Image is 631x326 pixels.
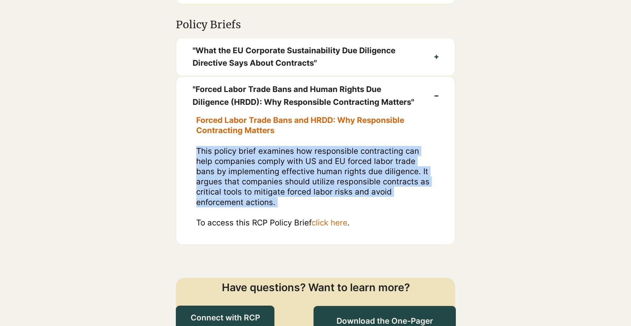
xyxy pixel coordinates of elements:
[176,77,455,115] button: "Forced Labor Trade Bans and Human Rights Due Diligence (HRDD): Why Responsible Contracting Matters"
[347,218,350,227] span: .
[312,218,350,227] a: click here.
[196,115,404,135] a: Forced Labor Trade Bans and HRDD: Why Responsible Contracting Matters
[176,38,455,76] button: "What the EU Corporate Sustainability Due Diligence Directive Says About Contracts"
[176,18,241,31] span: Policy Briefs
[312,218,347,227] span: click here
[193,44,418,70] span: "What the EU Corporate Sustainability Due Diligence Directive Says About Contracts"
[191,312,260,323] span: Connect with RCP
[193,83,418,108] span: "Forced Labor Trade Bans and Human Rights Due Diligence (HRDD): Why Responsible Contracting Matters"
[196,218,312,227] span: To access this RCP Policy Brief
[196,146,430,207] span: This policy brief examines how responsible contracting can help companies comply with US and EU f...
[176,115,455,244] div: "Forced Labor Trade Bans and Human Rights Due Diligence (HRDD): Why Responsible Contracting Matters"
[222,281,410,294] span: Have questions? Want to learn more?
